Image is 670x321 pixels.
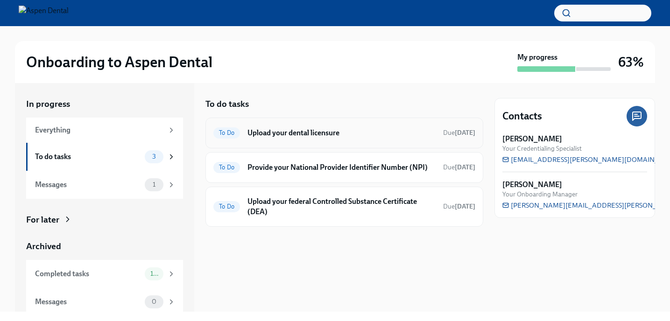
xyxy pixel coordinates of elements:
h5: To do tasks [205,98,249,110]
span: 10 [145,270,163,277]
div: For later [26,214,59,226]
span: Your Onboarding Manager [502,190,578,199]
span: 1 [147,181,161,188]
div: To do tasks [35,152,141,162]
h6: Provide your National Provider Identifier Number (NPI) [247,162,436,173]
strong: [PERSON_NAME] [502,180,562,190]
a: Messages0 [26,288,183,316]
span: August 19th, 2025 07:00 [443,128,475,137]
div: Messages [35,180,141,190]
h2: Onboarding to Aspen Dental [26,53,212,71]
span: 0 [146,298,162,305]
span: To Do [213,129,240,136]
span: To Do [213,164,240,171]
strong: My progress [517,52,557,63]
a: In progress [26,98,183,110]
a: To DoProvide your National Provider Identifier Number (NPI)Due[DATE] [213,160,475,175]
a: To DoUpload your dental licensureDue[DATE] [213,126,475,140]
span: 3 [147,153,162,160]
a: Completed tasks10 [26,260,183,288]
span: Due [443,163,475,171]
span: To Do [213,203,240,210]
span: Your Credentialing Specialist [502,144,582,153]
a: Messages1 [26,171,183,199]
h3: 63% [618,54,644,70]
strong: [PERSON_NAME] [502,134,562,144]
div: Everything [35,125,163,135]
span: August 19th, 2025 07:00 [443,202,475,211]
h6: Upload your federal Controlled Substance Certificate (DEA) [247,196,436,217]
a: Everything [26,118,183,143]
strong: [DATE] [455,163,475,171]
a: Archived [26,240,183,252]
strong: [DATE] [455,202,475,210]
a: To do tasks3 [26,143,183,171]
strong: [DATE] [455,129,475,137]
h6: Upload your dental licensure [247,128,436,138]
a: For later [26,214,183,226]
div: Completed tasks [35,269,141,279]
span: Due [443,129,475,137]
h4: Contacts [502,109,542,123]
img: Aspen Dental [19,6,69,21]
span: August 19th, 2025 07:00 [443,163,475,172]
span: Due [443,202,475,210]
div: Messages [35,297,141,307]
a: To DoUpload your federal Controlled Substance Certificate (DEA)Due[DATE] [213,195,475,219]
